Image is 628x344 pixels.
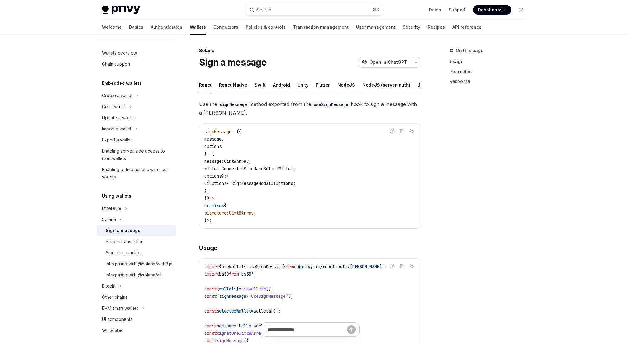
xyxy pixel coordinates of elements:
span: Use the method exported from the hook to sign a message with a [PERSON_NAME]. [199,100,421,117]
div: Android [273,78,290,92]
div: Flutter [316,78,330,92]
span: ; [254,210,256,216]
span: from [229,271,239,277]
button: Toggle Create a wallet section [97,90,176,101]
div: NodeJS (server-auth) [362,78,410,92]
span: bs58 [219,271,229,277]
h5: Using wallets [102,192,131,200]
button: Send message [347,325,356,334]
span: }>; [204,218,212,223]
button: Toggle Get a wallet section [97,101,176,112]
a: Usage [450,57,531,67]
div: EVM smart wallets [102,305,138,312]
div: Send a transaction [106,238,144,245]
span: options [204,144,222,149]
div: Java [418,78,428,92]
button: Open search [245,4,383,15]
a: Transaction management [293,20,349,35]
span: Open in ChatGPT [369,59,407,65]
span: Promise [204,203,222,208]
a: Policies & controls [246,20,286,35]
a: Send a transaction [97,236,176,247]
a: Parameters [450,67,531,76]
span: = [249,293,251,299]
div: Integrating with @solana/kit [106,271,161,279]
span: selectedWallet [217,308,251,314]
span: from [286,264,296,269]
div: Wallets overview [102,49,137,57]
span: } [283,264,286,269]
span: <{ [222,203,226,208]
div: Enabling offline actions with user wallets [102,166,172,181]
img: light logo [102,6,140,14]
span: '@privy-io/react-auth/[PERSON_NAME]' [296,264,384,269]
button: Toggle Ethereum section [97,203,176,214]
button: Toggle dark mode [516,5,526,15]
span: ; [293,181,296,186]
button: Copy the contents from the code block [398,262,406,270]
a: Recipes [428,20,445,35]
span: signMessage [219,293,246,299]
span: Usage [199,244,218,252]
span: Dashboard [478,7,502,13]
span: { [219,264,222,269]
span: ; [293,166,296,171]
div: Search... [257,6,274,14]
div: Solana [199,47,421,54]
span: Uint8Array [224,158,249,164]
span: wallet [204,166,219,171]
div: Ethereum [102,205,121,212]
span: message: [204,158,224,164]
div: Sign a message [106,227,141,234]
div: Get a wallet [102,103,126,110]
button: Toggle EVM smart wallets section [97,303,176,314]
span: ; [254,271,256,277]
span: useSignMessage [249,264,283,269]
span: On this page [456,47,483,54]
span: ; [384,264,387,269]
span: 0 [273,308,276,314]
span: ConnectedStandardSolanaWallet [222,166,293,171]
div: Solana [102,216,116,223]
span: { [217,286,219,292]
span: , [222,136,224,142]
span: }) [204,195,209,201]
a: Sign a message [97,225,176,236]
button: Ask AI [408,127,416,135]
a: Other chains [97,292,176,303]
a: Integrating with @solana/web3.js [97,258,176,269]
span: signature [204,210,226,216]
span: }: { [204,151,214,157]
h5: Embedded wallets [102,80,142,87]
div: Swift [255,78,266,92]
span: Uint8Array [229,210,254,216]
a: Basics [129,20,143,35]
div: Other chains [102,293,128,301]
a: Chain support [97,59,176,70]
span: { [226,173,229,179]
button: Ask AI [408,262,416,270]
a: Response [450,76,531,86]
a: Wallets overview [97,47,176,59]
div: Import a wallet [102,125,131,133]
span: ⌘ K [373,7,379,12]
span: } [236,286,239,292]
div: Export a wallet [102,136,132,144]
a: Support [449,7,466,13]
a: API reference [452,20,482,35]
button: Open in ChatGPT [358,57,411,68]
a: Enabling server-side access to user wallets [97,145,176,164]
span: , [246,264,249,269]
button: Report incorrect code [388,262,396,270]
a: Welcome [102,20,122,35]
div: Sign a transaction [106,249,142,256]
span: ]; [276,308,281,314]
code: useSignMessage [311,101,351,108]
a: UI components [97,314,176,325]
div: NodeJS [337,78,355,92]
span: SignMessageModalUIOptions [231,181,293,186]
div: Create a wallet [102,92,133,99]
span: [ [271,308,273,314]
a: Authentication [151,20,182,35]
a: Whitelabel [97,325,176,336]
